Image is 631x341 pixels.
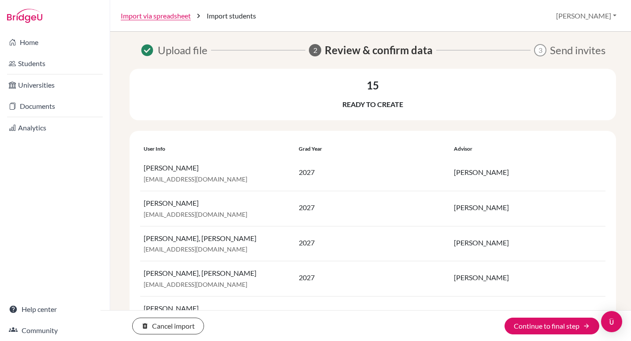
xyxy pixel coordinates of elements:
[299,308,447,318] p: 2027
[2,300,108,318] a: Help center
[2,322,108,339] a: Community
[505,318,599,334] button: Continue to final step
[140,141,295,156] th: User info
[454,203,602,213] p: [PERSON_NAME]
[144,234,292,244] p: [PERSON_NAME], [PERSON_NAME]
[342,99,403,110] p: Ready to create
[144,245,292,254] p: [EMAIL_ADDRESS][DOMAIN_NAME]
[454,308,602,318] p: [PERSON_NAME]
[450,141,605,156] th: Advisor
[7,9,42,23] img: Bridge-U
[144,280,292,289] p: [EMAIL_ADDRESS][DOMAIN_NAME]
[2,97,108,115] a: Documents
[295,141,450,156] th: Grad year
[144,210,292,219] p: [EMAIL_ADDRESS][DOMAIN_NAME]
[207,11,256,21] span: Import students
[299,203,447,213] p: 2027
[454,238,602,248] p: [PERSON_NAME]
[2,76,108,94] a: Universities
[121,11,191,21] a: Import via spreadsheet
[144,304,292,314] p: [PERSON_NAME]
[367,79,379,92] h3: 15
[144,175,292,184] p: [EMAIL_ADDRESS][DOMAIN_NAME]
[158,42,208,58] span: Upload file
[534,44,546,56] span: 3
[140,43,154,57] span: Success
[325,42,433,58] span: Review & confirm data
[552,7,620,24] button: [PERSON_NAME]
[299,273,447,283] p: 2027
[454,167,602,178] p: [PERSON_NAME]
[144,268,292,278] p: [PERSON_NAME], [PERSON_NAME]
[601,311,622,332] div: Open Intercom Messenger
[299,167,447,178] p: 2027
[550,42,605,58] span: Send invites
[2,119,108,137] a: Analytics
[583,322,590,330] i: arrow_forward
[2,33,108,51] a: Home
[141,322,148,330] i: delete
[144,163,292,173] p: [PERSON_NAME]
[299,238,447,248] p: 2027
[144,198,292,208] p: [PERSON_NAME]
[132,318,204,334] button: Cancel import
[454,273,602,283] p: [PERSON_NAME]
[2,55,108,72] a: Students
[309,44,321,56] span: 2
[194,11,203,20] i: chevron_right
